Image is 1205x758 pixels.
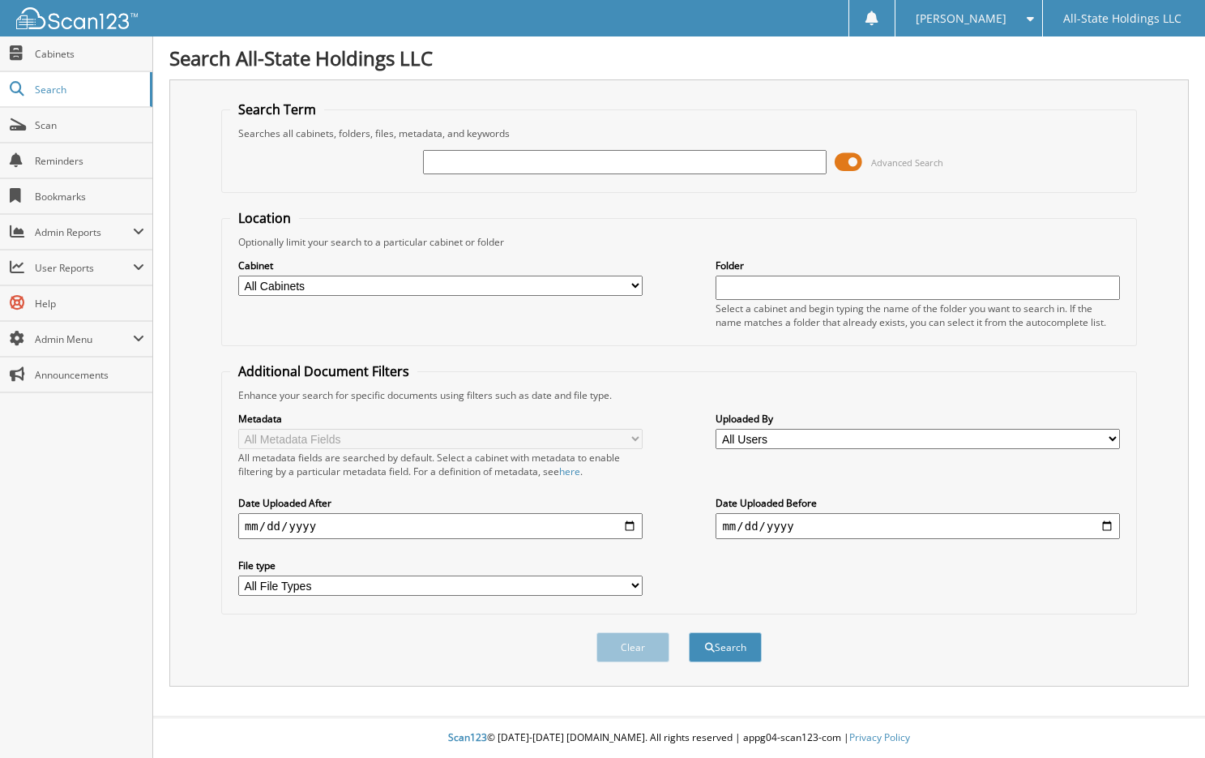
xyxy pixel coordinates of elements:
[871,156,943,169] span: Advanced Search
[35,190,144,203] span: Bookmarks
[230,235,1128,249] div: Optionally limit your search to a particular cabinet or folder
[689,632,762,662] button: Search
[230,209,299,227] legend: Location
[716,412,1120,426] label: Uploaded By
[559,465,580,478] a: here
[238,513,643,539] input: start
[35,47,144,61] span: Cabinets
[35,332,133,346] span: Admin Menu
[716,496,1120,510] label: Date Uploaded Before
[238,451,643,478] div: All metadata fields are searched by default. Select a cabinet with metadata to enable filtering b...
[153,718,1205,758] div: © [DATE]-[DATE] [DOMAIN_NAME]. All rights reserved | appg04-scan123-com |
[35,297,144,310] span: Help
[169,45,1189,71] h1: Search All-State Holdings LLC
[35,368,144,382] span: Announcements
[716,302,1120,329] div: Select a cabinet and begin typing the name of the folder you want to search in. If the name match...
[1124,680,1205,758] iframe: Chat Widget
[35,261,133,275] span: User Reports
[238,412,643,426] label: Metadata
[230,101,324,118] legend: Search Term
[716,513,1120,539] input: end
[16,7,138,29] img: scan123-logo-white.svg
[35,83,142,96] span: Search
[238,496,643,510] label: Date Uploaded After
[238,559,643,572] label: File type
[238,259,643,272] label: Cabinet
[716,259,1120,272] label: Folder
[596,632,669,662] button: Clear
[230,126,1128,140] div: Searches all cabinets, folders, files, metadata, and keywords
[916,14,1006,24] span: [PERSON_NAME]
[230,362,417,380] legend: Additional Document Filters
[849,730,910,744] a: Privacy Policy
[230,388,1128,402] div: Enhance your search for specific documents using filters such as date and file type.
[35,118,144,132] span: Scan
[1063,14,1181,24] span: All-State Holdings LLC
[448,730,487,744] span: Scan123
[35,154,144,168] span: Reminders
[35,225,133,239] span: Admin Reports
